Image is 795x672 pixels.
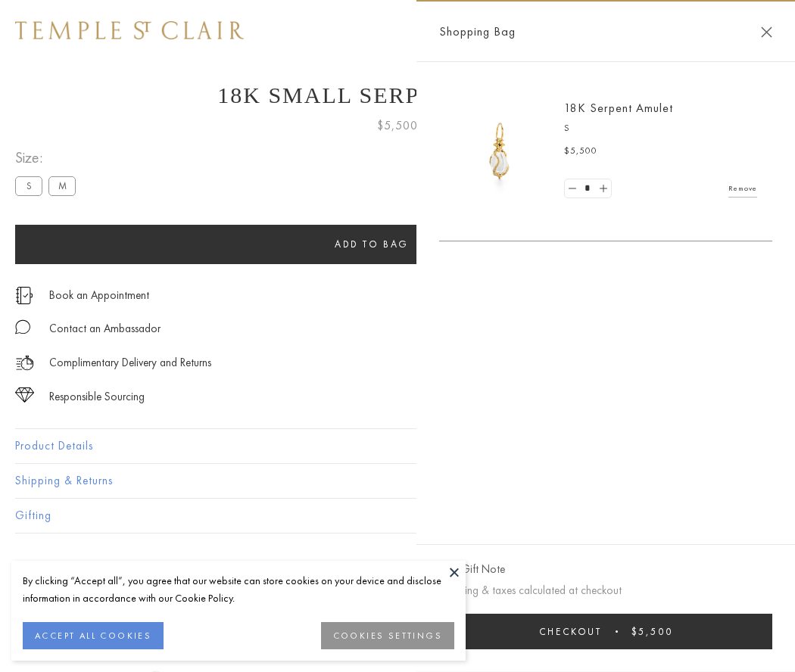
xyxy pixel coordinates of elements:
[49,319,161,338] div: Contact an Ambassador
[15,387,34,403] img: icon_sourcing.svg
[15,82,780,108] h1: 18K Small Serpent Amulet
[15,21,244,39] img: Temple St. Clair
[377,116,418,135] span: $5,500
[15,464,780,498] button: Shipping & Returns
[15,499,780,533] button: Gifting
[564,144,597,159] span: $5,500
[15,176,42,195] label: S
[15,287,33,304] img: icon_appointment.svg
[15,319,30,334] img: MessageIcon-01_2.svg
[439,581,772,600] p: Shipping & taxes calculated at checkout
[49,353,211,372] p: Complimentary Delivery and Returns
[49,387,145,406] div: Responsible Sourcing
[321,622,454,649] button: COOKIES SETTINGS
[539,625,602,638] span: Checkout
[565,179,580,198] a: Set quantity to 0
[48,176,76,195] label: M
[595,179,610,198] a: Set quantity to 2
[23,622,164,649] button: ACCEPT ALL COOKIES
[15,429,780,463] button: Product Details
[454,106,545,197] img: P51836-E11SERPPV
[728,180,757,197] a: Remove
[15,353,34,372] img: icon_delivery.svg
[23,572,454,607] div: By clicking “Accept all”, you agree that our website can store cookies on your device and disclos...
[564,121,757,136] p: S
[439,22,516,42] span: Shopping Bag
[564,100,673,116] a: 18K Serpent Amulet
[15,145,82,170] span: Size:
[631,625,673,638] span: $5,500
[761,26,772,38] button: Close Shopping Bag
[335,238,409,250] span: Add to bag
[439,614,772,649] button: Checkout $5,500
[49,287,149,303] a: Book an Appointment
[439,560,505,579] button: Add Gift Note
[15,225,728,264] button: Add to bag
